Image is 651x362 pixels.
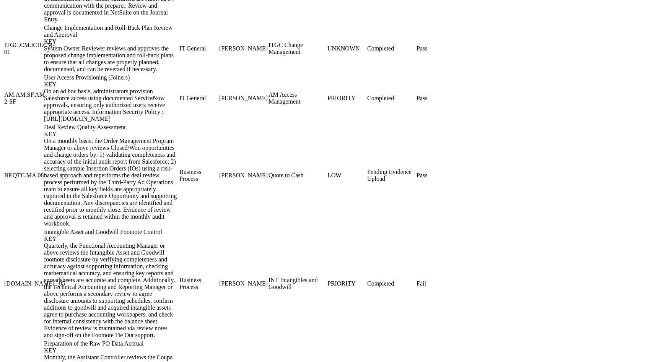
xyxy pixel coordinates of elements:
[417,172,455,179] div: Pass
[44,347,178,354] div: KEY
[417,95,455,102] div: Pass
[179,74,218,123] td: IT General
[179,228,218,339] td: Business Process
[269,172,326,179] div: Quote to Cash
[44,81,178,88] div: KEY
[219,280,267,287] div: [PERSON_NAME]
[367,95,415,102] div: Completed
[44,88,178,122] div: On an ad hoc basis, administrators provision Salesforce access using documented ServiceNow approv...
[269,42,326,55] div: ITGC Change Management
[44,242,178,339] div: Quarterly, the Functional Accounting Manager or above reviews the Intangible Asset and Goodwill f...
[269,91,326,105] div: AM Access Management
[327,95,366,102] div: PRIORITY
[44,131,178,138] div: KEY
[44,24,178,45] div: Change Implementation and Roll-Back Plan Review and Approval
[44,229,178,242] div: Intangible Asset and Goodwill Footnote Control
[4,42,42,55] div: ITGC.CM.ICH.CM-01
[44,74,178,88] div: User Access Provisioning (Joiners)
[4,91,42,105] div: AM.AM.SF.AM-2-SF
[417,280,455,287] div: Fail
[219,45,267,52] div: [PERSON_NAME]
[179,123,218,227] td: Business Process
[269,277,326,291] div: INT Intangibles and Goodwill
[44,45,178,73] div: System Owner Reviewer reviews and approves the proposed change implementation and roll-back plans...
[44,124,178,138] div: Deal Review Quality Assessment
[219,172,267,179] div: [PERSON_NAME]
[4,172,42,179] div: BP.QTC.MA.08
[327,172,366,179] div: LOW
[219,95,267,102] div: [PERSON_NAME]
[179,24,218,73] td: IT General
[44,235,178,242] div: KEY
[367,169,415,182] div: Pending Evidence Upload
[327,45,366,52] div: UNKNOWN
[44,38,178,45] div: KEY
[417,45,455,52] div: Pass
[367,280,415,287] div: Completed
[44,340,178,354] div: Preparation of the Raw PO Data Accrual
[44,138,178,227] div: On a monthly basis, the Order Management Program Manager or above reviews Closed/Won opportunitie...
[327,280,366,287] div: PRIORITY
[4,280,42,287] div: [DOMAIN_NAME]...05
[367,45,415,52] div: Completed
